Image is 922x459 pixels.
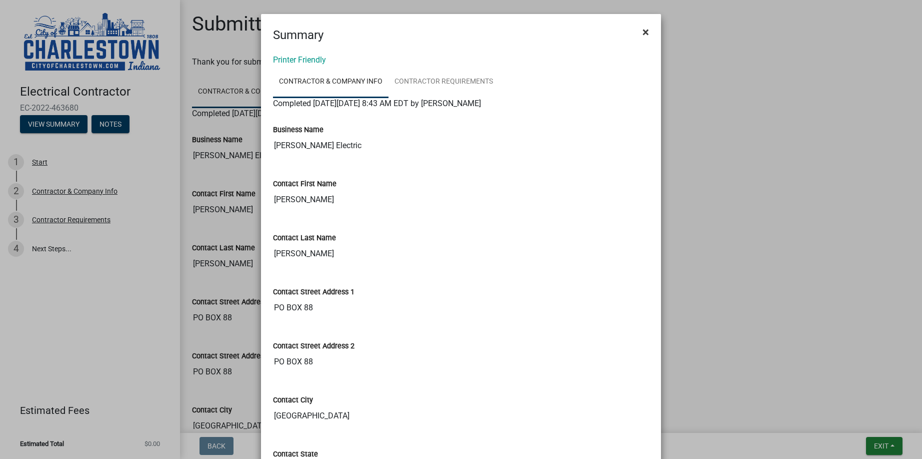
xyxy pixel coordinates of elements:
[273,55,326,65] a: Printer Friendly
[642,25,649,39] span: ×
[388,66,499,98] a: Contractor Requirements
[273,181,336,188] label: Contact First Name
[634,18,657,46] button: Close
[273,99,481,108] span: Completed [DATE][DATE] 8:43 AM EDT by [PERSON_NAME]
[273,127,323,134] label: Business Name
[273,26,323,44] h4: Summary
[273,66,388,98] a: Contractor & Company Info
[273,289,354,296] label: Contact Street Address 1
[273,235,336,242] label: Contact Last Name
[273,397,313,404] label: Contact City
[273,343,354,350] label: Contact Street Address 2
[273,451,318,458] label: Contact State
